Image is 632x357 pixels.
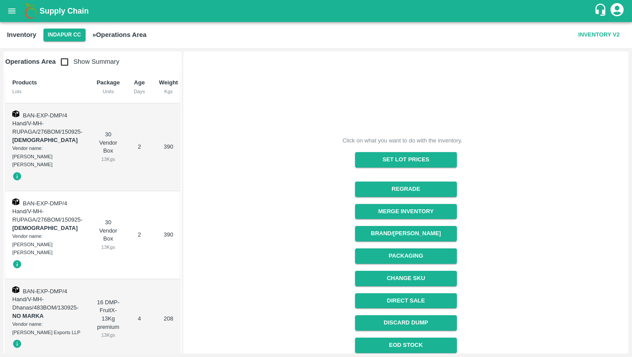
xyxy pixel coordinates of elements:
[12,200,81,223] span: BAN-EXP-DMP/4 Hand/V-MH-RUPAGA/276BOM/150925
[97,243,120,251] div: 13 Kgs
[12,112,81,135] span: BAN-EXP-DMP/4 Hand/V-MH-RUPAGA/276BOM/150925
[355,182,456,197] button: Regrade
[12,87,83,95] div: Lots
[97,79,120,86] b: Package
[355,315,456,331] button: Discard Dump
[12,313,44,319] strong: NO MARKA
[12,232,83,256] div: Vendor name: [PERSON_NAME] [PERSON_NAME]
[12,288,77,311] span: BAN-EXP-DMP/4 Hand/V-MH-Dhanas/483BOM/130925
[22,2,39,20] img: logo
[342,136,462,145] div: Click on what you want to do with the inventory.
[355,248,456,264] button: Packaging
[164,315,173,322] span: 208
[97,299,120,339] div: 16 DMP-FruitX- 13Kg premium
[43,29,86,41] button: Select DC
[2,1,22,21] button: open drawer
[5,58,56,65] b: Operations Area
[12,110,19,117] img: box
[56,58,119,65] span: Show Summary
[159,79,178,86] b: Weight
[12,216,83,231] span: -
[594,3,609,19] div: customer-support
[127,191,152,279] td: 2
[12,144,83,168] div: Vendor name: [PERSON_NAME] [PERSON_NAME]
[97,131,120,163] div: 30 Vendor Box
[164,231,173,238] span: 390
[355,152,456,168] button: Set Lot Prices
[12,286,19,293] img: box
[134,87,145,95] div: Days
[97,331,120,339] div: 13 Kgs
[609,2,625,20] div: account of current user
[12,320,83,336] div: Vendor name: [PERSON_NAME] Exports LLP
[12,128,83,143] span: -
[12,79,37,86] b: Products
[39,7,89,15] b: Supply Chain
[12,225,78,231] strong: [DEMOGRAPHIC_DATA]
[93,31,147,38] b: » Operations Area
[127,103,152,191] td: 2
[159,87,178,95] div: Kgs
[97,87,120,95] div: Units
[12,137,78,143] strong: [DEMOGRAPHIC_DATA]
[355,204,456,219] button: Merge Inventory
[12,304,79,319] span: -
[7,31,36,38] b: Inventory
[355,338,456,353] a: EOD Stock
[97,155,120,163] div: 13 Kgs
[12,198,19,205] img: box
[39,5,594,17] a: Supply Chain
[164,143,173,150] span: 390
[355,226,456,241] button: Brand/[PERSON_NAME]
[355,271,456,286] button: Change SKU
[134,79,145,86] b: Age
[575,27,623,43] button: Inventory V2
[355,293,456,309] button: Direct Sale
[97,219,120,251] div: 30 Vendor Box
